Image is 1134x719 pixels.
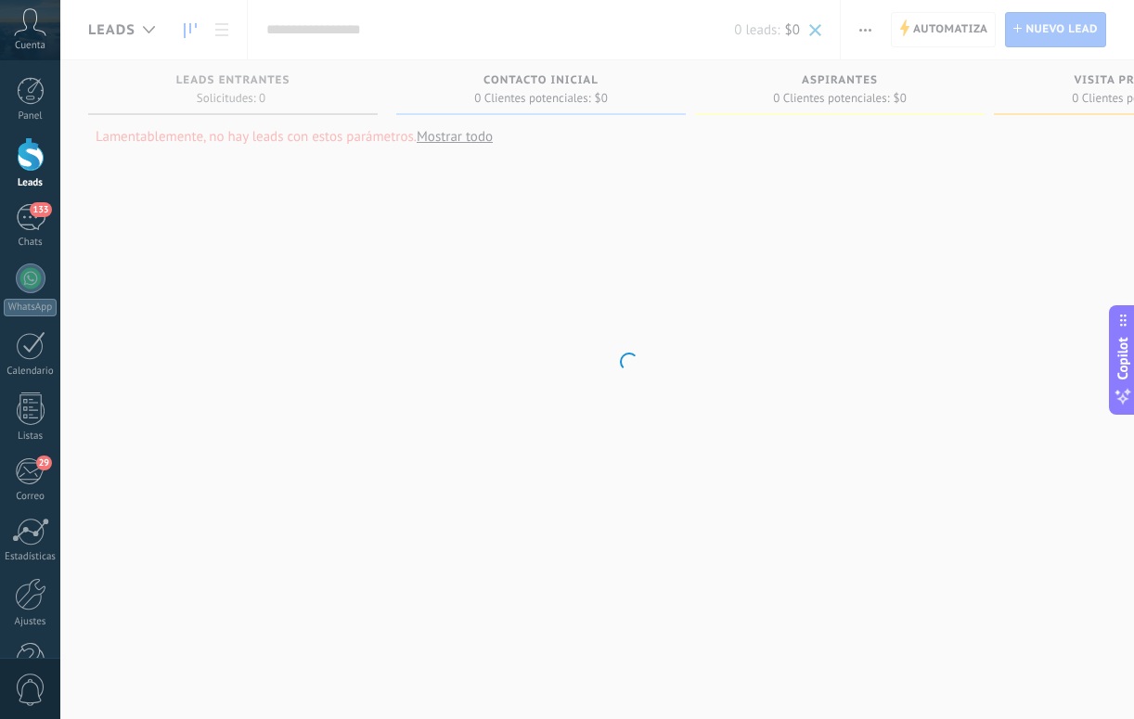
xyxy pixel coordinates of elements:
div: Ajustes [4,616,58,628]
div: WhatsApp [4,299,57,316]
div: Calendario [4,366,58,378]
div: Leads [4,177,58,189]
div: Listas [4,430,58,443]
span: Copilot [1114,337,1132,379]
span: 133 [30,202,51,217]
div: Chats [4,237,58,249]
span: Cuenta [15,40,45,52]
span: 29 [36,456,52,470]
div: Correo [4,491,58,503]
div: Estadísticas [4,551,58,563]
div: Panel [4,110,58,122]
